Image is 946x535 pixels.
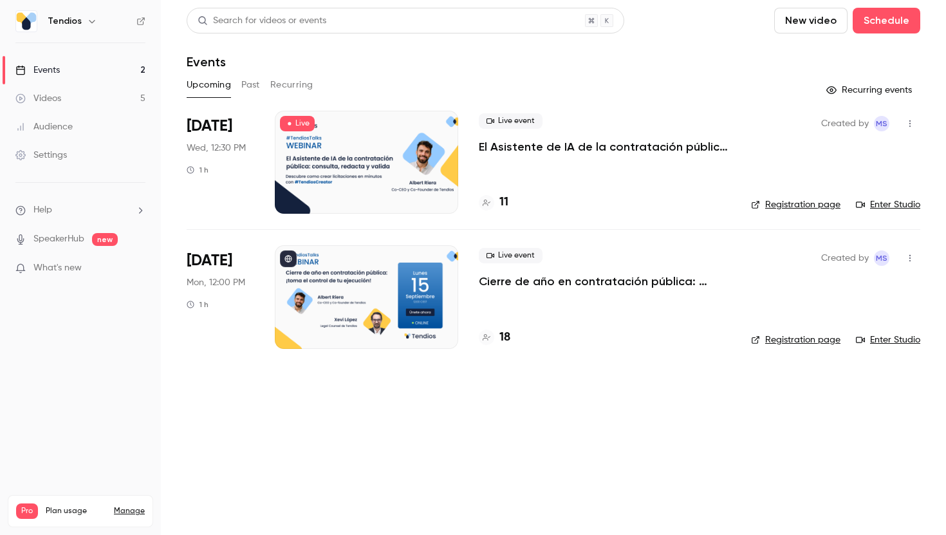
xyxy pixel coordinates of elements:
span: Plan usage [46,506,106,516]
a: Enter Studio [856,333,920,346]
span: Help [33,203,52,217]
div: Search for videos or events [198,14,326,28]
a: SpeakerHub [33,232,84,246]
span: Created by [821,116,869,131]
li: help-dropdown-opener [15,203,145,217]
span: MS [876,116,887,131]
a: Registration page [751,198,840,211]
span: [DATE] [187,116,232,136]
span: Maria Serra [874,116,889,131]
a: 18 [479,329,510,346]
span: Live [280,116,315,131]
div: Sep 15 Mon, 12:00 PM (Europe/Madrid) [187,245,254,348]
span: What's new [33,261,82,275]
button: Schedule [853,8,920,33]
button: Recurring [270,75,313,95]
span: Live event [479,113,543,129]
a: Registration page [751,333,840,346]
span: [DATE] [187,250,232,271]
a: Cierre de año en contratación pública: ¡toma el control de tu ejecución! [479,274,730,289]
a: El Asistente de IA de la contratación pública: consulta, redacta y valida. [479,139,730,155]
img: Tendios [16,11,37,32]
a: Enter Studio [856,198,920,211]
iframe: Noticeable Trigger [130,263,145,274]
span: Wed, 12:30 PM [187,142,246,155]
button: Upcoming [187,75,231,95]
a: 11 [479,194,508,211]
a: Manage [114,506,145,516]
span: Created by [821,250,869,266]
button: Recurring events [821,80,920,100]
div: Sep 10 Wed, 12:30 PM (Europe/Madrid) [187,111,254,214]
h4: 18 [499,329,510,346]
div: Events [15,64,60,77]
div: Audience [15,120,73,133]
div: Settings [15,149,67,162]
button: New video [774,8,848,33]
div: 1 h [187,165,209,175]
span: Pro [16,503,38,519]
h1: Events [187,54,226,70]
span: MS [876,250,887,266]
div: 1 h [187,299,209,310]
button: Past [241,75,260,95]
div: Videos [15,92,61,105]
h6: Tendios [48,15,82,28]
span: Live event [479,248,543,263]
span: Maria Serra [874,250,889,266]
span: new [92,233,118,246]
span: Mon, 12:00 PM [187,276,245,289]
h4: 11 [499,194,508,211]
